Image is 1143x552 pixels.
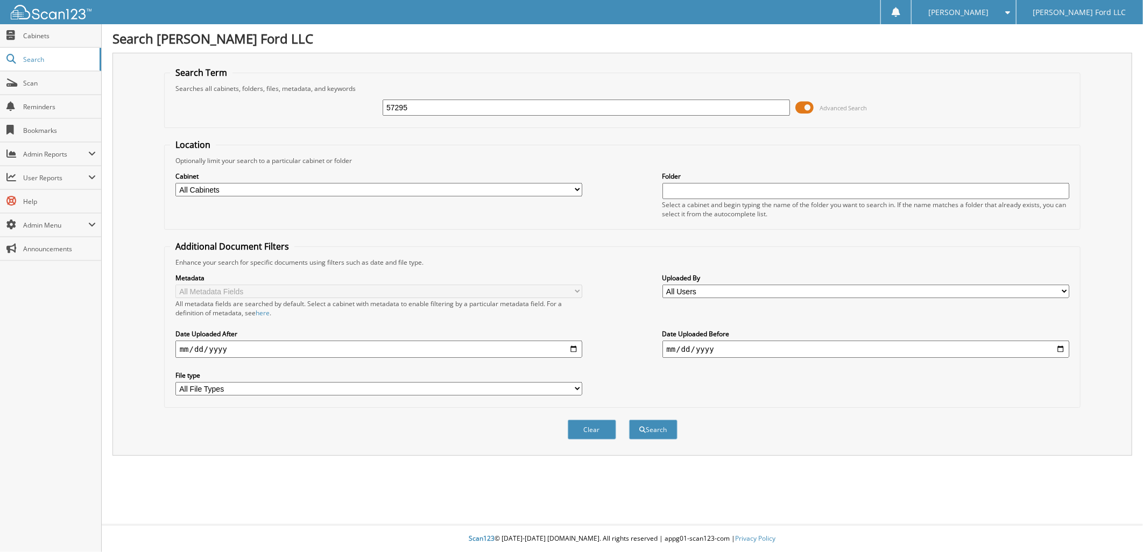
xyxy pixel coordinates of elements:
[662,200,1070,218] div: Select a cabinet and begin typing the name of the folder you want to search in. If the name match...
[662,273,1070,282] label: Uploaded By
[175,371,583,380] label: File type
[736,534,776,543] a: Privacy Policy
[568,420,616,440] button: Clear
[11,5,91,19] img: scan123-logo-white.svg
[175,273,583,282] label: Metadata
[170,67,232,79] legend: Search Term
[1089,500,1143,552] iframe: Chat Widget
[23,197,96,206] span: Help
[1033,9,1126,16] span: [PERSON_NAME] Ford LLC
[23,126,96,135] span: Bookmarks
[170,240,294,252] legend: Additional Document Filters
[170,258,1075,267] div: Enhance your search for specific documents using filters such as date and file type.
[175,172,583,181] label: Cabinet
[629,420,678,440] button: Search
[256,308,270,317] a: here
[469,534,495,543] span: Scan123
[170,84,1075,93] div: Searches all cabinets, folders, files, metadata, and keywords
[662,341,1070,358] input: end
[170,139,216,151] legend: Location
[175,341,583,358] input: start
[102,526,1143,552] div: © [DATE]-[DATE] [DOMAIN_NAME]. All rights reserved | appg01-scan123-com |
[170,156,1075,165] div: Optionally limit your search to a particular cabinet or folder
[662,172,1070,181] label: Folder
[175,299,583,317] div: All metadata fields are searched by default. Select a cabinet with metadata to enable filtering b...
[23,150,88,159] span: Admin Reports
[928,9,989,16] span: [PERSON_NAME]
[662,329,1070,338] label: Date Uploaded Before
[23,173,88,182] span: User Reports
[23,79,96,88] span: Scan
[112,30,1132,47] h1: Search [PERSON_NAME] Ford LLC
[820,104,867,112] span: Advanced Search
[23,221,88,230] span: Admin Menu
[23,244,96,253] span: Announcements
[175,329,583,338] label: Date Uploaded After
[23,102,96,111] span: Reminders
[23,31,96,40] span: Cabinets
[23,55,94,64] span: Search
